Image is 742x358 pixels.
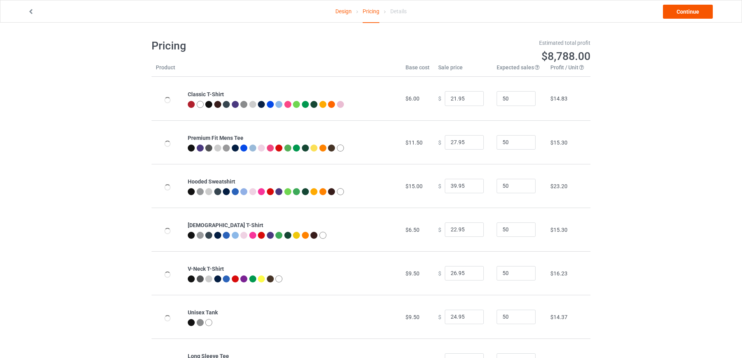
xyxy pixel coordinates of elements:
b: Hooded Sweatshirt [188,178,235,185]
span: $11.50 [405,139,423,146]
span: $ [438,314,441,320]
span: $23.20 [550,183,568,189]
span: $ [438,183,441,189]
th: Expected sales [492,63,546,77]
b: Premium Fit Mens Tee [188,135,243,141]
h1: Pricing [152,39,366,53]
span: $15.30 [550,227,568,233]
span: $ [438,270,441,276]
div: Pricing [363,0,379,23]
div: Estimated total profit [377,39,591,47]
img: heather_texture.png [197,319,204,326]
span: $8,788.00 [541,50,590,63]
span: $14.83 [550,95,568,102]
th: Product [152,63,183,77]
span: $16.23 [550,270,568,277]
span: $ [438,95,441,102]
span: $9.50 [405,314,419,320]
span: $6.50 [405,227,419,233]
th: Profit / Unit [546,63,590,77]
span: $14.37 [550,314,568,320]
span: $9.50 [405,270,419,277]
b: V-Neck T-Shirt [188,266,224,272]
th: Sale price [434,63,492,77]
th: Base cost [401,63,434,77]
span: $ [438,139,441,145]
a: Design [335,0,352,22]
span: $6.00 [405,95,419,102]
img: heather_texture.png [240,101,247,108]
span: $15.30 [550,139,568,146]
span: $ [438,226,441,233]
div: Details [390,0,407,22]
span: $15.00 [405,183,423,189]
img: heather_texture.png [223,145,230,152]
b: Classic T-Shirt [188,91,224,97]
b: [DEMOGRAPHIC_DATA] T-Shirt [188,222,263,228]
b: Unisex Tank [188,309,218,316]
a: Continue [663,5,713,19]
